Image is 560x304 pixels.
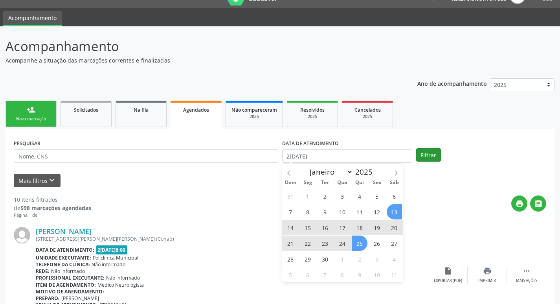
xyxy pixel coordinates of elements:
[299,180,316,185] span: Seg
[6,37,390,56] p: Acompanhamento
[51,268,85,275] span: Não informado
[14,137,40,149] label: PESQUISAR
[352,220,367,235] span: Setembro 18, 2025
[36,236,428,242] div: [STREET_ADDRESS][PERSON_NAME][PERSON_NAME] (Cohab)
[369,236,385,251] span: Setembro 26, 2025
[14,149,278,163] input: Nome, CNS
[183,107,209,113] span: Agendados
[36,282,96,288] b: Item de agendamento:
[387,267,402,282] span: Outubro 11, 2025
[335,251,350,267] span: Outubro 1, 2025
[11,116,51,122] div: Nova marcação
[335,267,350,282] span: Outubro 8, 2025
[352,204,367,219] span: Setembro 11, 2025
[96,245,128,254] span: 2[DATE]8:00
[300,188,316,204] span: Setembro 1, 2025
[318,204,333,219] span: Setembro 9, 2025
[444,267,452,275] i: insert_drive_file
[516,278,537,284] div: Mais ações
[14,212,91,219] div: Página 1 de 1
[92,261,125,268] span: Não informado
[434,278,462,284] div: Exportar (PDF)
[74,107,98,113] span: Solicitados
[534,199,543,208] i: 
[318,188,333,204] span: Setembro 2, 2025
[36,295,60,302] b: Preparo:
[368,180,386,185] span: Sex
[36,227,92,236] a: [PERSON_NAME]
[106,288,107,295] span: -
[387,188,402,204] span: Setembro 6, 2025
[318,236,333,251] span: Setembro 23, 2025
[387,236,402,251] span: Setembro 27, 2025
[282,137,339,149] label: DATA DE ATENDIMENTO
[6,56,390,64] p: Acompanhe a situação das marcações correntes e finalizadas
[300,107,325,113] span: Resolvidos
[106,275,140,281] span: Não informado
[14,174,61,188] button: Mais filtroskeyboard_arrow_down
[335,204,350,219] span: Setembro 10, 2025
[14,204,91,212] div: de
[335,188,350,204] span: Setembro 3, 2025
[300,267,316,282] span: Outubro 6, 2025
[282,149,412,163] input: Selecione um intervalo
[48,176,56,185] i: keyboard_arrow_down
[318,251,333,267] span: Setembro 30, 2025
[27,105,35,114] div: person_add
[369,251,385,267] span: Outubro 3, 2025
[300,220,316,235] span: Setembro 15, 2025
[283,236,298,251] span: Setembro 21, 2025
[515,199,524,208] i: print
[348,114,387,120] div: 2025
[318,220,333,235] span: Setembro 16, 2025
[36,247,94,253] b: Data de atendimento:
[300,204,316,219] span: Setembro 8, 2025
[231,107,277,113] span: Não compareceram
[300,251,316,267] span: Setembro 29, 2025
[36,261,90,268] b: Telefone da clínica:
[61,295,99,302] span: [PERSON_NAME]
[353,167,379,177] input: Year
[14,195,91,204] div: 10 itens filtrados
[36,268,50,275] b: Rede:
[20,204,91,212] strong: 598 marcações agendadas
[352,236,367,251] span: Setembro 25, 2025
[369,204,385,219] span: Setembro 12, 2025
[334,180,351,185] span: Qua
[352,188,367,204] span: Setembro 4, 2025
[387,204,402,219] span: Setembro 13, 2025
[36,254,91,261] b: Unidade executante:
[416,148,441,162] button: Filtrar
[283,251,298,267] span: Setembro 28, 2025
[293,114,332,120] div: 2025
[530,195,546,212] button: 
[354,107,381,113] span: Cancelados
[283,188,298,204] span: Agosto 31, 2025
[387,251,402,267] span: Outubro 4, 2025
[97,282,144,288] span: Médico Neurologista
[316,180,334,185] span: Ter
[283,267,298,282] span: Outubro 5, 2025
[511,195,527,212] button: print
[318,267,333,282] span: Outubro 7, 2025
[522,267,531,275] i: 
[369,220,385,235] span: Setembro 19, 2025
[369,188,385,204] span: Setembro 5, 2025
[335,236,350,251] span: Setembro 24, 2025
[3,11,62,26] a: Acompanhamento
[282,180,299,185] span: Dom
[283,220,298,235] span: Setembro 14, 2025
[14,227,30,243] img: img
[417,78,487,88] p: Ano de acompanhamento
[300,236,316,251] span: Setembro 22, 2025
[352,267,367,282] span: Outubro 9, 2025
[93,254,138,261] span: Policlinica Municipal
[36,288,104,295] b: Motivo de agendamento:
[352,251,367,267] span: Outubro 2, 2025
[36,275,105,281] b: Profissional executante:
[283,204,298,219] span: Setembro 7, 2025
[231,114,277,120] div: 2025
[369,267,385,282] span: Outubro 10, 2025
[306,166,353,177] select: Month
[478,278,496,284] div: Imprimir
